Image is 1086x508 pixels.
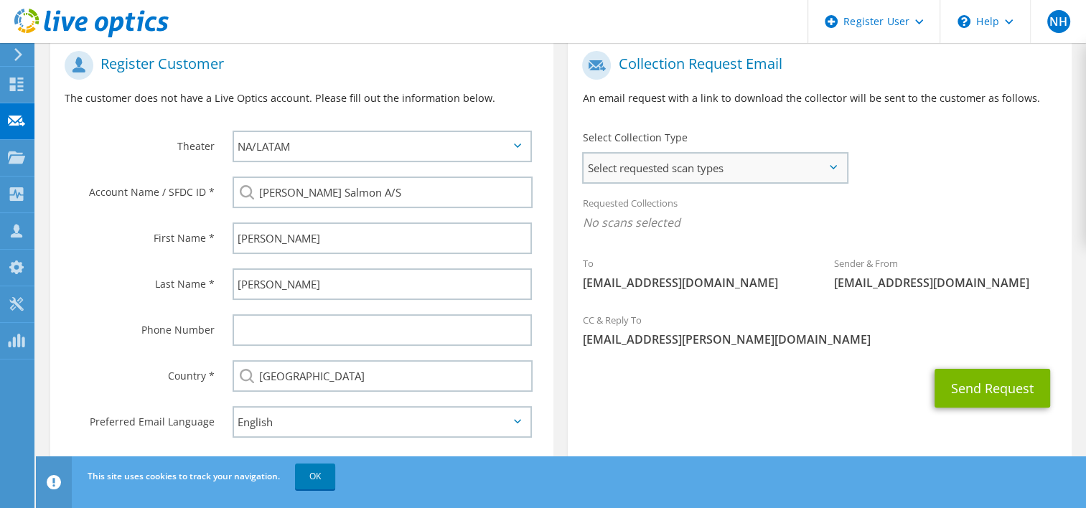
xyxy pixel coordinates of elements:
[65,314,215,337] label: Phone Number
[65,406,215,429] label: Preferred Email Language
[295,464,335,489] a: OK
[65,90,539,106] p: The customer does not have a Live Optics account. Please fill out the information below.
[582,90,1057,106] p: An email request with a link to download the collector will be sent to the customer as follows.
[1047,10,1070,33] span: NH
[65,51,532,80] h1: Register Customer
[834,275,1057,291] span: [EMAIL_ADDRESS][DOMAIN_NAME]
[582,275,805,291] span: [EMAIL_ADDRESS][DOMAIN_NAME]
[65,177,215,199] label: Account Name / SFDC ID *
[582,215,1057,230] span: No scans selected
[65,222,215,245] label: First Name *
[935,369,1050,408] button: Send Request
[820,248,1072,298] div: Sender & From
[584,154,846,182] span: Select requested scan types
[88,470,280,482] span: This site uses cookies to track your navigation.
[65,131,215,154] label: Theater
[958,15,970,28] svg: \n
[568,305,1071,354] div: CC & Reply To
[65,360,215,383] label: Country *
[582,331,1057,347] span: [EMAIL_ADDRESS][PERSON_NAME][DOMAIN_NAME]
[582,51,1049,80] h1: Collection Request Email
[568,188,1071,241] div: Requested Collections
[65,268,215,291] label: Last Name *
[582,131,687,145] label: Select Collection Type
[568,248,820,298] div: To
